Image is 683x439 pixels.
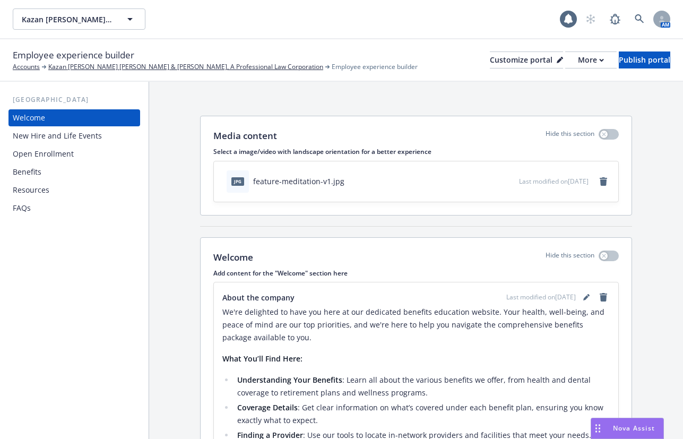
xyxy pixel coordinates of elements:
[231,177,244,185] span: jpg
[8,94,140,105] div: [GEOGRAPHIC_DATA]
[222,354,302,364] strong: What You’ll Find Here:
[237,402,298,412] strong: Coverage Details
[213,129,277,143] p: Media content
[8,145,140,162] a: Open Enrollment
[213,269,619,278] p: Add content for the "Welcome" section here
[591,418,604,438] div: Drag to move
[234,401,610,427] li: : Get clear information on what’s covered under each benefit plan, ensuring you know exactly what...
[234,374,610,399] li: : Learn all about the various benefits we offer, from health and dental coverage to retirement pl...
[8,200,140,217] a: FAQs
[546,251,594,264] p: Hide this section
[506,292,576,302] span: Last modified on [DATE]
[22,14,114,25] span: Kazan [PERSON_NAME] [PERSON_NAME] & [PERSON_NAME], A Professional Law Corporation
[565,51,617,68] button: More
[253,176,344,187] div: feature-meditation-v1.jpg
[8,163,140,180] a: Benefits
[8,127,140,144] a: New Hire and Life Events
[8,182,140,199] a: Resources
[490,51,563,68] button: Customize portal
[13,145,74,162] div: Open Enrollment
[222,292,295,303] span: About the company
[580,8,601,30] a: Start snowing
[619,52,670,68] div: Publish portal
[213,147,619,156] p: Select a image/video with landscape orientation for a better experience
[332,62,418,72] span: Employee experience builder
[580,291,593,304] a: editPencil
[222,306,610,344] p: We're delighted to have you here at our dedicated benefits education website. Your health, well-b...
[488,176,497,187] button: download file
[13,200,31,217] div: FAQs
[8,109,140,126] a: Welcome
[519,177,589,186] span: Last modified on [DATE]
[578,52,604,68] div: More
[604,8,626,30] a: Report a Bug
[13,182,49,199] div: Resources
[546,129,594,143] p: Hide this section
[13,109,45,126] div: Welcome
[237,375,342,385] strong: Understanding Your Benefits
[13,48,134,62] span: Employee experience builder
[13,62,40,72] a: Accounts
[490,52,563,68] div: Customize portal
[597,291,610,304] a: remove
[13,163,41,180] div: Benefits
[13,8,145,30] button: Kazan [PERSON_NAME] [PERSON_NAME] & [PERSON_NAME], A Professional Law Corporation
[629,8,650,30] a: Search
[48,62,323,72] a: Kazan [PERSON_NAME] [PERSON_NAME] & [PERSON_NAME], A Professional Law Corporation
[591,418,664,439] button: Nova Assist
[597,175,610,188] a: remove
[505,176,515,187] button: preview file
[213,251,253,264] p: Welcome
[613,424,655,433] span: Nova Assist
[619,51,670,68] button: Publish portal
[13,127,102,144] div: New Hire and Life Events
